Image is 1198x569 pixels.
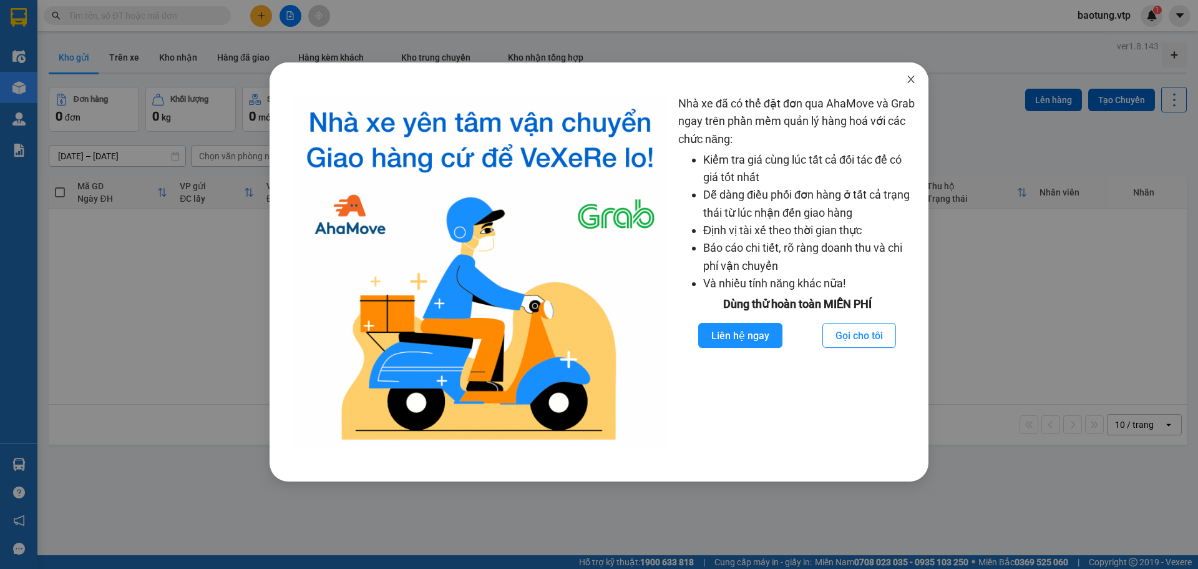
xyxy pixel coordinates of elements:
button: Close [894,62,928,97]
li: Báo cáo chi tiết, rõ ràng doanh thu và chi phí vận chuyển [703,239,916,275]
button: Gọi cho tôi [822,323,896,348]
span: Gọi cho tôi [835,328,883,344]
li: Kiểm tra giá cùng lúc tất cả đối tác để có giá tốt nhất [703,151,916,187]
li: Định vị tài xế theo thời gian thực [703,222,916,239]
span: Liên hệ ngay [711,328,769,344]
button: Liên hệ ngay [698,323,782,348]
span: close [906,74,916,84]
img: logo [292,95,668,450]
li: Và nhiều tính năng khác nữa! [703,275,916,292]
li: Dễ dàng điều phối đơn hàng ở tất cả trạng thái từ lúc nhận đến giao hàng [703,186,916,222]
div: Nhà xe đã có thể đặt đơn qua AhaMove và Grab ngay trên phần mềm quản lý hàng hoá với các chức năng: [678,95,916,450]
div: Dùng thử hoàn toàn MIỄN PHÍ [678,295,916,313]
